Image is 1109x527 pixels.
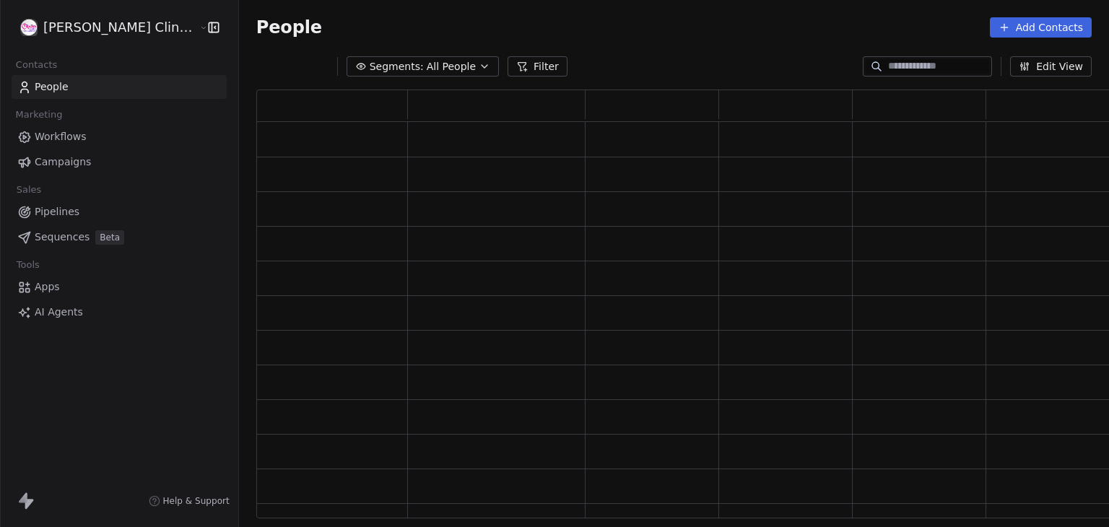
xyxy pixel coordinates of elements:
a: Campaigns [12,150,227,174]
button: Add Contacts [990,17,1092,38]
span: Tools [10,254,45,276]
span: Apps [35,279,60,295]
span: Sequences [35,230,90,245]
a: Apps [12,275,227,299]
a: Pipelines [12,200,227,224]
span: People [256,17,322,38]
span: Segments: [370,59,424,74]
span: All People [427,59,476,74]
span: People [35,79,69,95]
span: Sales [10,179,48,201]
span: Marketing [9,104,69,126]
span: AI Agents [35,305,83,320]
a: Help & Support [149,495,230,507]
a: AI Agents [12,300,227,324]
span: Help & Support [163,495,230,507]
span: Campaigns [35,154,91,170]
img: RASYA-Clinic%20Circle%20icon%20Transparent.png [20,19,38,36]
button: [PERSON_NAME] Clinic External [17,15,188,40]
span: Contacts [9,54,64,76]
span: Workflows [35,129,87,144]
button: Filter [508,56,567,77]
a: SequencesBeta [12,225,227,249]
a: People [12,75,227,99]
span: Beta [95,230,124,245]
span: Pipelines [35,204,79,219]
a: Workflows [12,125,227,149]
span: [PERSON_NAME] Clinic External [43,18,196,37]
button: Edit View [1010,56,1092,77]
